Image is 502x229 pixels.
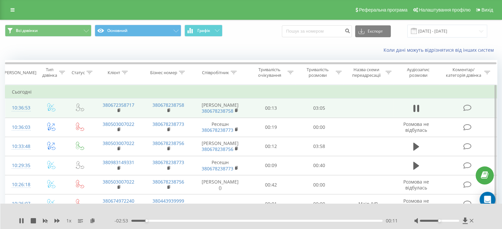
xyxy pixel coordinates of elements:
td: [PERSON_NAME] () [193,175,247,194]
span: Розмова не відбулась [403,121,429,133]
div: Статус [72,70,85,75]
div: Коментар/категорія дзвінка [444,67,483,78]
span: Вихід [482,7,493,13]
div: 10:26:07 [12,197,29,210]
button: Графік [184,25,222,37]
td: 00:19 [247,118,295,137]
td: 00:42 [247,175,295,194]
td: Сьогодні [5,85,497,99]
div: Accessibility label [438,219,441,222]
span: Розмова не відбулась [403,179,429,191]
div: Назва схеми переадресації [349,67,384,78]
td: 00:09 [247,156,295,175]
span: Реферальна програма [359,7,408,13]
div: Аудіозапис розмови [399,67,438,78]
input: Пошук за номером [282,25,352,37]
td: [PERSON_NAME] [193,137,247,156]
a: 380678238756 [202,146,233,152]
td: 00:00 [295,194,343,214]
a: 380678238758 [152,102,184,108]
a: 380672358717 [103,102,134,108]
a: 380678238773 [202,127,233,133]
span: Всі дзвінки [16,28,38,33]
button: Експорт [355,25,391,37]
td: 03:05 [295,99,343,118]
a: 380678238756 [152,179,184,185]
span: 1 x [66,217,71,224]
a: 380678238773 [152,121,184,127]
td: 03:58 [295,137,343,156]
a: 380503007022 [103,140,134,146]
a: 380678238773 [152,159,184,165]
a: Коли дані можуть відрізнятися вiд інших систем [384,47,497,53]
div: Клієнт [108,70,120,75]
td: 00:12 [247,137,295,156]
td: Ресешн [193,156,247,175]
div: Бізнес номер [150,70,177,75]
div: [PERSON_NAME] [3,70,36,75]
a: 380503007022 [103,121,134,127]
a: 380674972240 [103,198,134,204]
td: 00:40 [295,156,343,175]
div: 10:26:18 [12,178,29,191]
div: 10:36:53 [12,101,29,114]
td: [PERSON_NAME] [193,99,247,118]
a: 380678238758 [202,108,233,114]
a: 380678238756 [152,140,184,146]
div: Тривалість очікування [253,67,286,78]
button: Основний [95,25,181,37]
div: Тривалість розмови [301,67,334,78]
span: 00:11 [386,217,398,224]
div: Тип дзвінка [42,67,57,78]
div: 10:33:48 [12,140,29,153]
div: Співробітник [202,70,229,75]
td: Main IVR [343,194,393,214]
a: 380503007022 [103,179,134,185]
td: 00:00 [295,175,343,194]
div: Accessibility label [145,219,148,222]
button: Всі дзвінки [5,25,91,37]
a: 380983149331 [103,159,134,165]
span: Розмова не відбулась [403,198,429,210]
td: 00:13 [247,99,295,118]
div: 10:36:03 [12,121,29,134]
div: Open Intercom Messenger [480,192,495,208]
td: Ресешн [193,118,247,137]
td: 00:00 [295,118,343,137]
span: Графік [197,28,210,33]
a: 380678238773 [202,165,233,172]
a: 380443939999 [152,198,184,204]
td: 00:01 [247,194,295,214]
div: 10:29:35 [12,159,29,172]
span: Налаштування профілю [419,7,470,13]
span: - 02:53 [115,217,131,224]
